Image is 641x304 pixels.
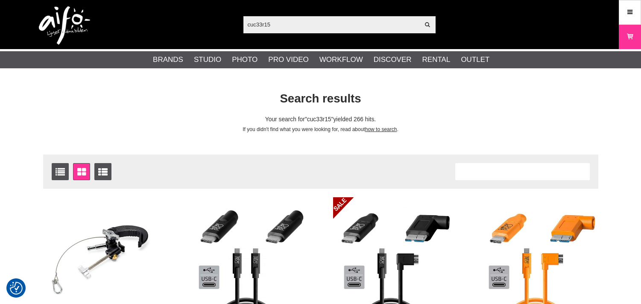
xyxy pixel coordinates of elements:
[153,54,183,65] a: Brands
[94,163,111,180] a: Extended list
[232,54,258,65] a: Photo
[10,281,23,296] button: Consent Preferences
[243,18,420,31] input: Search products ...
[422,54,451,65] a: Rental
[319,54,363,65] a: Workflow
[39,6,90,45] img: logo.png
[37,91,605,107] h1: Search results
[268,54,308,65] a: Pro Video
[365,126,397,132] a: how to search
[461,54,489,65] a: Outlet
[194,54,221,65] a: Studio
[374,54,412,65] a: Discover
[265,116,376,123] span: Your search for yielded 266 hits.
[73,163,90,180] a: Window
[305,116,334,123] span: cuc33r15
[397,126,398,132] span: .
[10,282,23,295] img: Revisit consent button
[243,126,365,132] span: If you didn't find what you were looking for, read about
[52,163,69,180] a: List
